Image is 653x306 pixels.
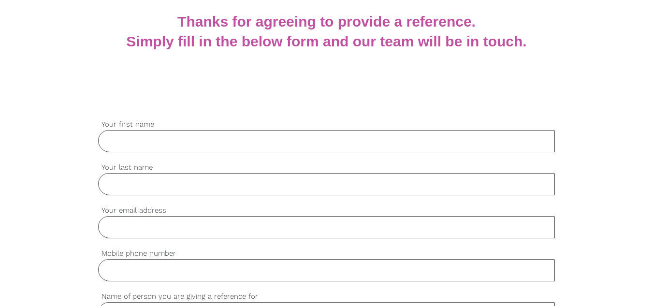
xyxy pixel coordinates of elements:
[98,291,555,302] label: Name of person you are giving a reference for
[177,14,476,29] b: Thanks for agreeing to provide a reference.
[98,248,555,259] label: Mobile phone number
[98,119,555,130] label: Your first name
[98,205,555,216] label: Your email address
[98,162,555,173] label: Your last name
[126,33,526,49] b: Simply fill in the below form and our team will be in touch.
